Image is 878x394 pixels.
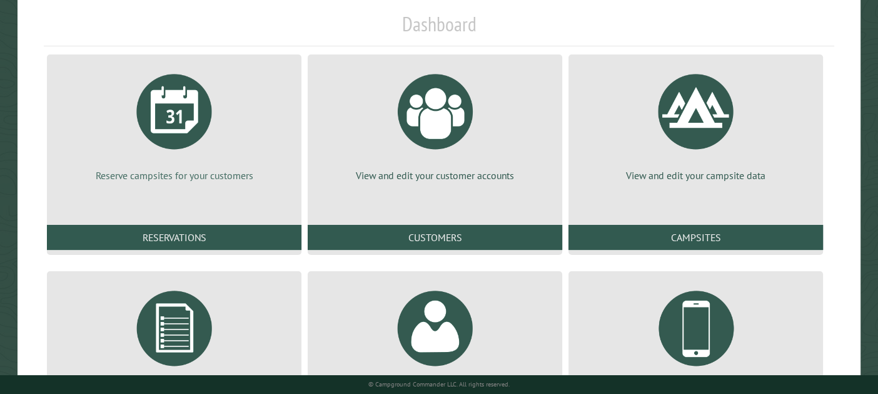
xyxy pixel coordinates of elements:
a: View and edit your customer accounts [323,65,547,182]
p: View and edit your customer accounts [323,168,547,182]
h1: Dashboard [44,12,834,46]
p: View and edit your campsite data [583,168,808,182]
a: View and edit your campsite data [583,65,808,182]
a: Reserve campsites for your customers [62,65,286,182]
a: Customers [308,225,562,250]
small: © Campground Commander LLC. All rights reserved. [368,380,510,388]
a: Campsites [568,225,823,250]
p: Reserve campsites for your customers [62,168,286,182]
a: Reservations [47,225,301,250]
